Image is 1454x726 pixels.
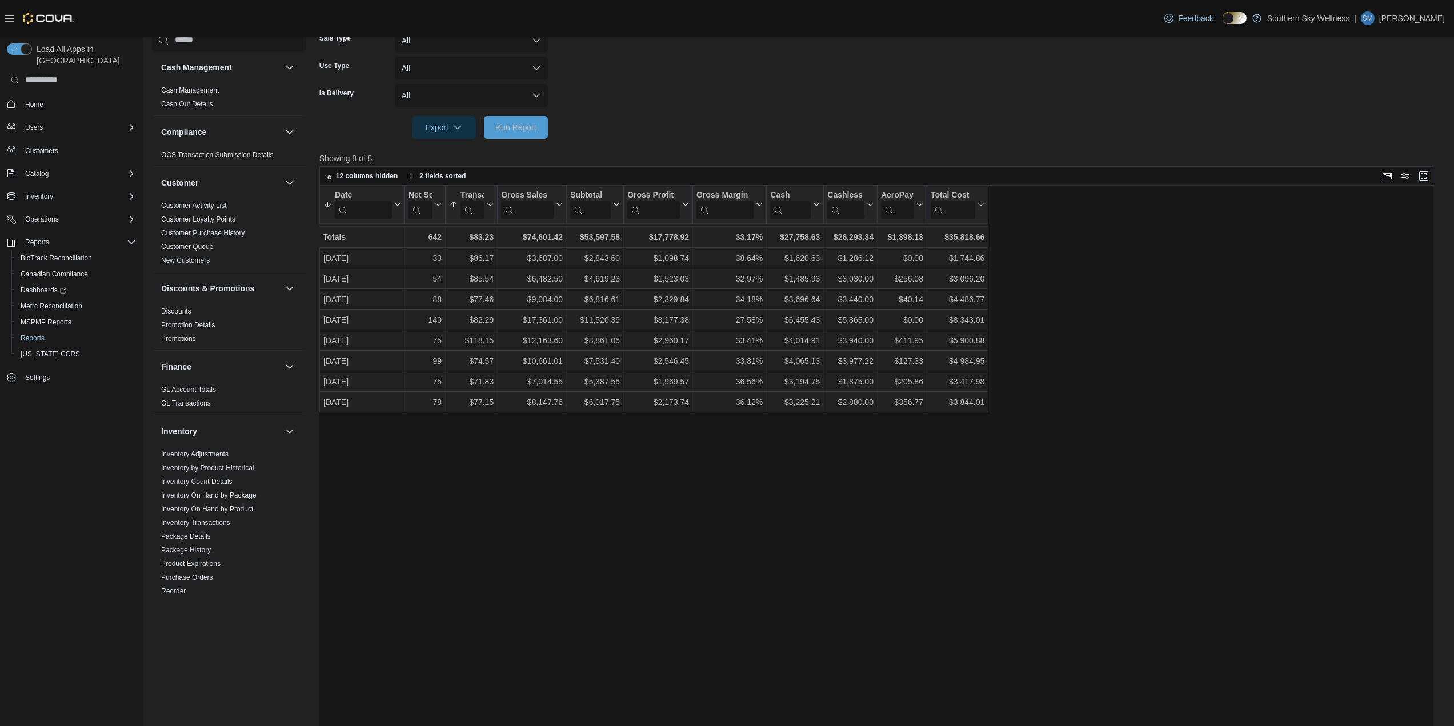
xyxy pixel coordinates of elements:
[161,228,245,238] span: Customer Purchase History
[161,150,274,159] span: OCS Transaction Submission Details
[161,86,219,95] span: Cash Management
[449,334,494,347] div: $118.15
[495,122,536,133] span: Run Report
[161,177,281,188] button: Customer
[323,251,401,265] div: [DATE]
[627,334,689,347] div: $2,960.17
[152,199,306,272] div: Customer
[931,190,975,200] div: Total Cost
[1417,169,1431,183] button: Enter fullscreen
[161,229,245,237] a: Customer Purchase History
[161,321,215,329] a: Promotion Details
[152,148,306,166] div: Compliance
[21,286,66,295] span: Dashboards
[161,478,233,486] a: Inventory Count Details
[21,235,54,249] button: Reports
[335,190,392,219] div: Date
[770,313,820,327] div: $6,455.43
[827,190,874,219] button: Cashless ATM
[16,251,97,265] a: BioTrack Reconciliation
[161,151,274,159] a: OCS Transaction Submission Details
[161,99,213,109] span: Cash Out Details
[931,395,984,409] div: $3,844.01
[408,292,442,306] div: 88
[161,215,235,224] span: Customer Loyalty Points
[627,292,689,306] div: $2,329.84
[161,559,221,568] span: Product Expirations
[408,251,442,265] div: 33
[696,313,763,327] div: 27.58%
[21,97,136,111] span: Home
[570,292,620,306] div: $6,816.61
[449,230,494,244] div: $83.23
[460,190,484,219] div: Transaction Average
[827,334,874,347] div: $3,940.00
[21,167,136,181] span: Catalog
[627,190,680,219] div: Gross Profit
[770,272,820,286] div: $1,485.93
[570,230,620,244] div: $53,597.58
[408,395,442,409] div: 78
[1399,169,1412,183] button: Display options
[21,121,47,134] button: Users
[161,386,216,394] a: GL Account Totals
[1223,12,1247,24] input: Dark Mode
[25,146,58,155] span: Customers
[570,375,620,388] div: $5,387.55
[21,235,136,249] span: Reports
[161,243,213,251] a: Customer Queue
[161,307,191,316] span: Discounts
[161,126,206,138] h3: Compliance
[696,272,763,286] div: 32.97%
[16,299,87,313] a: Metrc Reconciliation
[881,375,923,388] div: $205.86
[319,61,349,70] label: Use Type
[21,254,92,263] span: BioTrack Reconciliation
[283,176,297,190] button: Customer
[1379,11,1445,25] p: [PERSON_NAME]
[283,282,297,295] button: Discounts & Promotions
[161,450,229,459] span: Inventory Adjustments
[161,307,191,315] a: Discounts
[770,334,820,347] div: $4,014.91
[627,190,680,200] div: Gross Profit
[16,283,136,297] span: Dashboards
[16,267,136,281] span: Canadian Compliance
[408,190,432,200] div: Net Sold
[319,34,351,43] label: Sale Type
[161,450,229,458] a: Inventory Adjustments
[501,375,563,388] div: $7,014.55
[2,369,141,386] button: Settings
[881,334,923,347] div: $411.95
[931,190,975,219] div: Total Cost
[161,62,232,73] h3: Cash Management
[408,375,442,388] div: 75
[570,334,620,347] div: $8,861.05
[460,190,484,200] div: Transaction Average
[16,299,136,313] span: Metrc Reconciliation
[931,190,984,219] button: Total Cost
[827,190,864,219] div: Cashless ATM
[161,399,211,408] span: GL Transactions
[21,190,58,203] button: Inventory
[881,354,923,368] div: $127.33
[696,375,763,388] div: 36.56%
[161,518,230,527] span: Inventory Transactions
[11,330,141,346] button: Reports
[696,190,754,219] div: Gross Margin
[283,61,297,74] button: Cash Management
[696,395,763,409] div: 36.12%
[570,190,611,219] div: Subtotal
[931,354,984,368] div: $4,984.95
[770,395,820,409] div: $3,225.21
[16,331,136,345] span: Reports
[16,315,136,329] span: MSPMP Reports
[627,354,689,368] div: $2,546.45
[161,361,281,372] button: Finance
[827,395,874,409] div: $2,880.00
[16,331,49,345] a: Reports
[161,126,281,138] button: Compliance
[11,266,141,282] button: Canadian Compliance
[408,354,442,368] div: 99
[161,320,215,330] span: Promotion Details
